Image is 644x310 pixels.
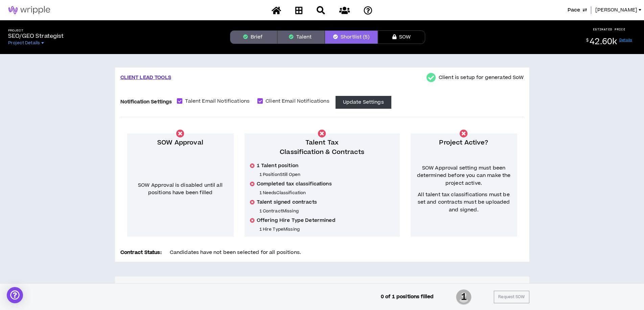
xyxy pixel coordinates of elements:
[259,227,394,232] p: 1 Hire Type Missing
[593,27,626,31] p: ESTIMATED PRICE
[8,40,40,46] span: Project Details
[336,96,391,109] button: Update Settings
[416,164,512,187] span: SOW Approval setting must been determined before you can make the project active.
[456,289,471,306] span: 1
[257,199,317,206] span: Talent signed contracts
[568,6,587,14] button: Pace
[595,6,637,14] span: [PERSON_NAME]
[120,249,162,256] p: Contract Status:
[170,249,301,256] span: Candidates have not been selected for all positions.
[230,30,277,44] button: Brief
[259,172,394,177] p: 1 Position Still Open
[259,208,394,214] p: 1 Contract Missing
[133,138,228,148] p: SOW Approval
[257,217,336,224] span: Offering Hire Type Determined
[590,36,617,48] span: 42.60k
[250,138,394,157] p: Talent Tax Classification & Contracts
[416,138,512,148] p: Project Active?
[257,181,332,187] span: Completed tax classifications
[494,291,529,303] button: Request SOW
[8,29,64,32] h5: Project
[619,37,632,43] a: Details
[120,96,172,108] label: Notification Settings
[7,287,23,303] div: Open Intercom Messenger
[416,191,512,214] span: All talent tax classifications must be set and contracts must be uploaded and signed.
[439,74,524,81] p: Client is setup for generated SoW
[257,162,298,169] span: 1 Talent position
[120,74,171,81] p: CLIENT LEAD TOOLS
[8,32,64,40] p: SEO/GEO Strategist
[586,37,589,43] sup: $
[381,293,434,301] p: 0 of 1 positions filled
[138,182,223,196] span: SOW Approval is disabled until all positions have been filled
[182,98,252,105] span: Talent Email Notifications
[378,30,425,44] button: SOW
[325,30,378,44] button: Shortlist (5)
[259,190,394,196] p: 1 Needs Classification
[568,6,580,14] span: Pace
[277,30,325,44] button: Talent
[263,98,332,105] span: Client Email Notifications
